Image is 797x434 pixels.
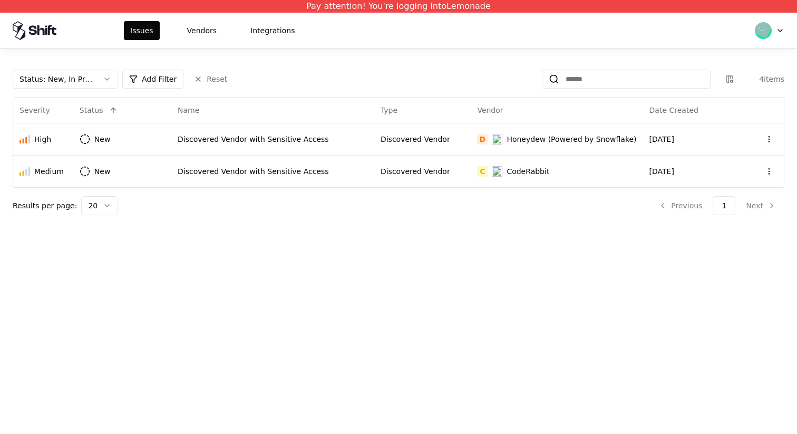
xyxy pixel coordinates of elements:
[188,70,234,89] button: Reset
[178,105,199,115] div: Name
[94,134,111,144] div: New
[381,166,464,177] div: Discovered Vendor
[649,134,737,144] div: [DATE]
[178,134,368,144] div: Discovered Vendor with Sensitive Access
[181,21,223,40] button: Vendors
[507,166,549,177] div: CodeRabbit
[80,162,130,181] button: New
[122,70,183,89] button: Add Filter
[742,74,784,84] div: 4 items
[492,166,502,177] img: CodeRabbit
[20,74,94,84] div: Status : New, In Progress
[650,196,784,215] nav: pagination
[80,105,103,115] div: Status
[649,166,737,177] div: [DATE]
[477,134,488,144] div: D
[381,105,397,115] div: Type
[178,166,368,177] div: Discovered Vendor with Sensitive Access
[34,134,51,144] div: High
[94,166,111,177] div: New
[20,105,50,115] div: Severity
[13,200,77,211] p: Results per page:
[124,21,160,40] button: Issues
[381,134,464,144] div: Discovered Vendor
[477,166,488,177] div: C
[492,134,502,144] img: Honeydew (Powered by Snowflake)
[244,21,301,40] button: Integrations
[649,105,698,115] div: Date Created
[34,166,64,177] div: Medium
[713,196,735,215] button: 1
[477,105,503,115] div: Vendor
[507,134,636,144] div: Honeydew (Powered by Snowflake)
[80,130,130,149] button: New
